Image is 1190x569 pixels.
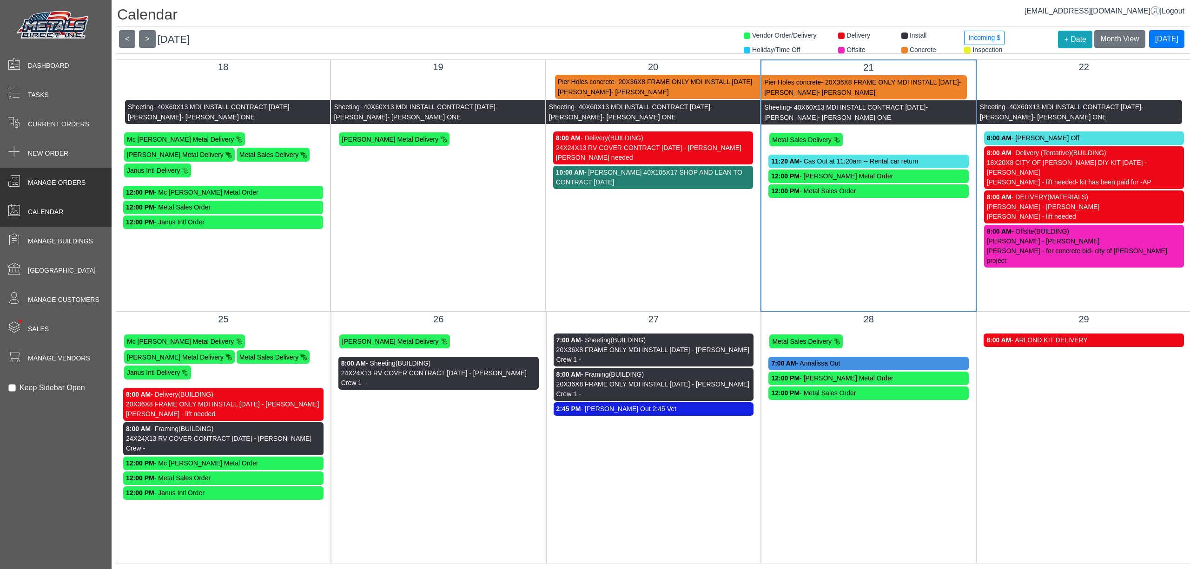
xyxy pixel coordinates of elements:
[119,30,135,48] button: <
[987,134,1011,142] strong: 8:00 AM
[771,187,800,195] strong: 12:00 PM
[752,46,800,53] span: Holiday/Time Off
[28,61,69,71] span: Dashboard
[126,434,321,444] div: 24X24X13 RV COVER CONTRACT [DATE] - [PERSON_NAME]
[181,113,255,121] span: - [PERSON_NAME] ONE
[341,359,536,368] div: - Sheeting
[556,404,751,414] div: - [PERSON_NAME] Out 2:45 Vet
[127,135,234,143] span: Mc [PERSON_NAME] Metal Delivery
[556,389,751,399] div: Crew 1 -
[986,335,1181,345] div: - ARLOND KIT DELIVERY
[771,172,800,180] strong: 12:00 PM
[1071,149,1106,157] span: (BUILDING)
[28,266,96,275] span: [GEOGRAPHIC_DATA]
[987,193,1011,201] strong: 8:00 AM
[123,312,324,326] div: 25
[771,360,796,367] strong: 7:00 AM
[126,203,320,212] div: - Metal Sales Order
[556,169,584,176] strong: 10:00 AM
[771,359,966,368] div: - Annalissa Out
[549,103,575,111] span: Sheeting
[239,353,299,360] span: Metal Sales Delivery
[821,78,959,86] span: - 20X36X8 FRAME ONLY MDI INSTALL [DATE]
[128,103,153,111] span: Sheeting
[984,60,1184,74] div: 22
[771,171,965,181] div: - [PERSON_NAME] Metal Order
[764,78,961,96] span: - [PERSON_NAME]
[987,227,1181,236] div: - Offsite
[342,135,438,143] span: [PERSON_NAME] Metal Delivery
[556,134,581,142] strong: 8:00 AM
[28,149,68,158] span: New Order
[126,458,321,468] div: - Mc [PERSON_NAME] Metal Order
[556,143,750,153] div: 24X24X13 RV COVER CONTRACT [DATE] - [PERSON_NAME]
[126,217,320,227] div: - Janus Intl Order
[126,218,154,226] strong: 12:00 PM
[28,178,86,188] span: Manage Orders
[768,60,968,74] div: 21
[846,32,870,39] span: Delivery
[764,104,928,121] span: - [PERSON_NAME]
[178,425,213,432] span: (BUILDING)
[1162,7,1184,15] span: Logout
[987,202,1181,212] div: [PERSON_NAME] - [PERSON_NAME]
[126,189,154,196] strong: 12:00 PM
[28,295,99,305] span: Manage Customers
[396,360,430,367] span: (BUILDING)
[575,103,710,111] span: - 40X60X13 MDI INSTALL CONTRACT [DATE]
[615,78,752,85] span: - 20X36X8 FRAME ONLY MDI INSTALL [DATE]
[1094,30,1145,48] button: Month View
[556,335,751,345] div: - Sheeting
[127,338,234,345] span: Mc [PERSON_NAME] Metal Delivery
[28,90,49,100] span: Tasks
[153,103,289,111] span: - 40X60X13 MDI INSTALL CONTRACT [DATE]
[556,153,750,163] div: [PERSON_NAME] needed
[987,149,1011,157] strong: 8:00 AM
[556,133,750,143] div: - Delivery
[28,353,90,363] span: Manage Vendors
[987,192,1181,202] div: - DELIVERY
[28,119,89,129] span: Current Orders
[28,324,49,334] span: Sales
[972,46,1002,53] span: Inspection
[126,424,321,434] div: - Framing
[554,312,754,326] div: 27
[772,136,832,143] span: Metal Sales Delivery
[987,177,1181,187] div: [PERSON_NAME] - lift needed- kit has been paid for -AP
[556,345,751,355] div: 20X36X8 FRAME ONLY MDI INSTALL [DATE] - [PERSON_NAME]
[771,373,966,383] div: - [PERSON_NAME] Metal Order
[1033,113,1107,121] span: - [PERSON_NAME] ONE
[910,46,936,53] span: Concrete
[986,336,1011,344] strong: 8:00 AM
[790,104,926,111] span: - 40X60X13 MDI INSTALL CONTRACT [DATE]
[127,353,224,360] span: [PERSON_NAME] Metal Delivery
[127,151,224,158] span: [PERSON_NAME] Metal Delivery
[126,459,154,467] strong: 12:00 PM
[28,236,93,246] span: Manage Buildings
[771,157,965,166] div: - Cas Out at 11:20am -- Rental car return
[611,336,646,344] span: (BUILDING)
[126,391,151,398] strong: 8:00 AM
[14,8,93,43] img: Metals Direct Inc Logo
[28,207,63,217] span: Calendar
[126,188,320,197] div: - Mc [PERSON_NAME] Metal Order
[126,399,321,409] div: 20X36X8 FRAME ONLY MDI INSTALL [DATE] - [PERSON_NAME]
[558,78,754,96] span: - [PERSON_NAME]
[1025,7,1160,15] a: [EMAIL_ADDRESS][DOMAIN_NAME]
[338,312,539,326] div: 26
[127,167,180,174] span: Janus Intl Delivery
[1025,6,1184,17] div: |
[126,409,321,419] div: [PERSON_NAME] - lift needed
[818,89,875,96] span: - [PERSON_NAME]
[987,158,1181,177] div: 18X20X8 CITY OF [PERSON_NAME] DIY KIT [DATE] - [PERSON_NAME]
[126,390,321,399] div: - Delivery
[126,444,321,453] div: Crew -
[158,33,190,45] span: [DATE]
[987,148,1181,158] div: - Delivery (Tentative)
[341,368,536,378] div: 24X24X13 RV COVER CONTRACT [DATE] - [PERSON_NAME]
[987,133,1181,143] div: - [PERSON_NAME] Off
[388,113,461,121] span: - [PERSON_NAME] ONE
[556,168,750,187] div: - [PERSON_NAME] 40X105X17 SHOP AND LEAN TO CONTRACT [DATE]
[1047,193,1088,201] span: (MATERIALS)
